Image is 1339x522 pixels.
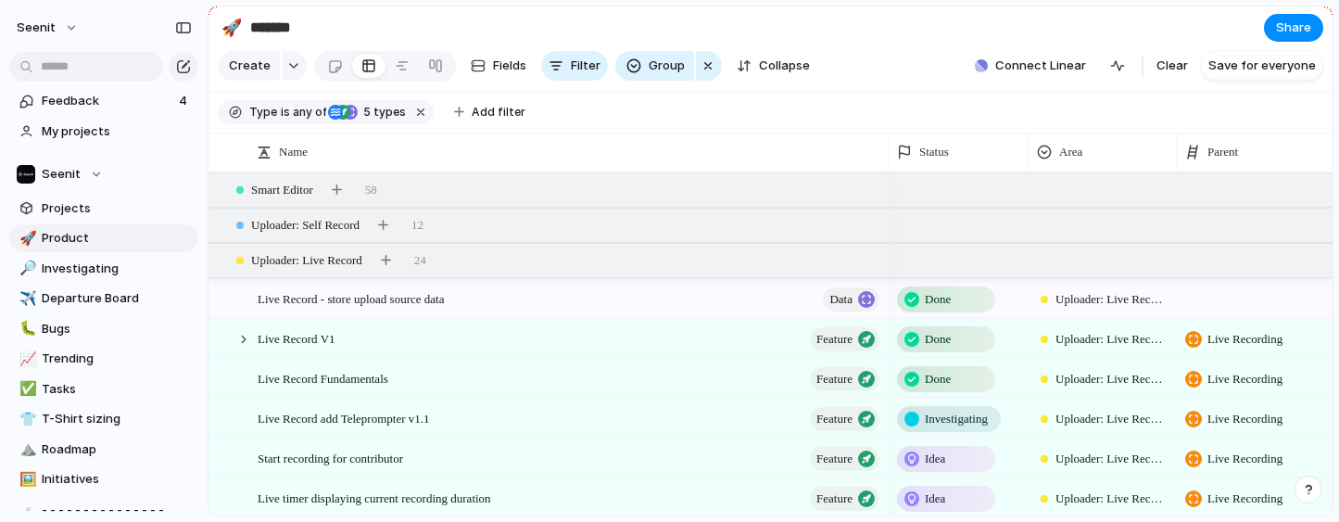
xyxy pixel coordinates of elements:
a: 👕T-Shirt sizing [9,405,198,433]
span: Live Record add Teleprompter v1.1 [258,407,430,428]
a: 🖼️Initiatives [9,465,198,493]
div: 📈 [19,349,32,370]
button: Seenit [8,13,88,43]
span: Uploader: Live Record [1055,370,1165,388]
span: any of [290,104,326,121]
span: Tasks [42,380,192,399]
span: Bugs [42,320,192,338]
button: Share [1264,14,1323,42]
span: 24 [414,251,426,270]
button: 🖼️ [17,470,35,489]
span: Trending [42,350,192,368]
span: Connect Linear [995,57,1086,75]
div: 👕 [19,409,32,430]
span: Uploader: Live Record [251,251,362,270]
button: Fields [463,51,534,81]
span: Investigating [42,260,192,278]
span: Type [249,104,277,121]
span: 4 [179,92,191,110]
div: ✈️ [19,288,32,310]
button: isany of [277,102,330,122]
span: Feature [816,326,853,352]
button: 🐛 [17,320,35,338]
div: ▫️ [19,499,32,520]
button: Feature [810,327,879,351]
span: Seenit [42,165,81,184]
span: Start recording for contributor [258,447,403,468]
span: is [281,104,290,121]
span: Product [42,229,192,248]
span: Save for everyone [1208,57,1316,75]
a: ✈️Departure Board [9,285,198,312]
span: Status [919,143,949,161]
span: Live Record Fundamentals [258,367,388,388]
span: Investigating [925,410,988,428]
span: 58 [365,181,377,199]
button: Collapse [729,51,817,81]
span: Live Recording [1207,410,1282,428]
a: My projects [9,118,198,146]
span: Live Recording [1207,370,1282,388]
span: 5 [358,105,373,119]
span: Live Record - store upload source data [258,287,444,309]
a: 📈Trending [9,345,198,373]
span: Data [829,286,853,312]
span: Seenit [17,19,56,37]
button: 🚀 [17,229,35,248]
span: Projects [42,199,192,218]
a: ✅Tasks [9,376,198,403]
a: Projects [9,195,198,223]
span: Collapse [759,57,810,75]
button: Feature [810,407,879,431]
a: Feedback4 [9,87,198,115]
span: Initiatives [42,470,192,489]
span: Fields [493,57,526,75]
span: Area [1059,143,1082,161]
div: 🐛 [19,318,32,339]
span: Done [925,330,951,349]
span: Filter [571,57,600,75]
span: Uploader: Live Record [1055,450,1165,468]
span: Done [925,370,951,388]
button: Create [218,51,280,81]
div: 🔎 [19,258,32,279]
div: ✅ [19,378,32,400]
span: Live timer displaying current recording duration [258,487,491,508]
span: Uploader: Live Record [1055,490,1165,508]
span: Live Recording [1207,330,1282,349]
span: - - - - - - - - - - - - - - - [42,501,192,519]
button: Feature [810,447,879,471]
div: 🖼️ [19,469,32,490]
span: My projects [42,122,192,141]
span: Idea [925,450,945,468]
span: Live Recording [1207,450,1282,468]
span: Feedback [42,92,173,110]
div: 🚀 [19,228,32,249]
span: Add filter [472,104,525,121]
span: 12 [411,216,423,235]
button: Feature [810,487,879,511]
button: Seenit [9,160,198,188]
button: Clear [1149,51,1195,81]
a: 🐛Bugs [9,315,198,343]
a: 🚀Product [9,224,198,252]
button: Feature [810,367,879,391]
button: ▫️ [17,501,35,519]
button: 👕 [17,410,35,428]
span: Uploader: Live Record [1055,410,1165,428]
button: Connect Linear [967,52,1093,80]
button: ✅ [17,380,35,399]
div: ⛰️ [19,439,32,460]
button: Filter [541,51,608,81]
div: 🚀 [221,15,242,40]
span: Done [925,290,951,309]
span: Group [649,57,685,75]
button: ✈️ [17,289,35,308]
span: Feature [816,486,853,512]
button: 🔎 [17,260,35,278]
span: Feature [816,406,853,432]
